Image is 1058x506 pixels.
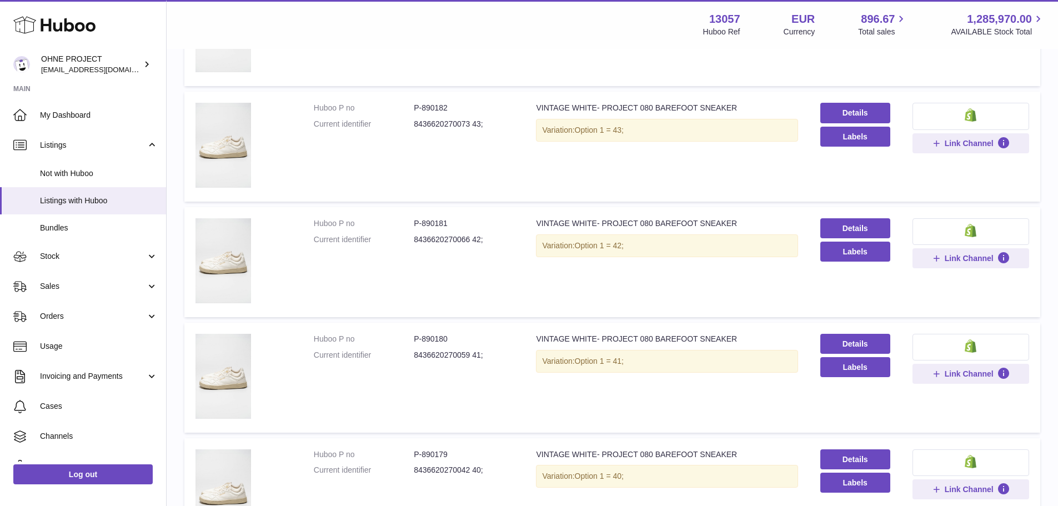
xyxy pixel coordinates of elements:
span: 896.67 [861,12,895,27]
button: Labels [820,242,890,262]
div: VINTAGE WHITE- PROJECT 080 BAREFOOT SNEAKER [536,449,798,460]
button: Link Channel [912,248,1029,268]
dt: Current identifier [314,119,414,129]
img: VINTAGE WHITE- PROJECT 080 BAREFOOT SNEAKER [195,334,251,419]
span: Link Channel [945,484,994,494]
span: Orders [40,311,146,322]
span: Listings [40,140,146,151]
dt: Current identifier [314,234,414,245]
dd: P-890181 [414,218,514,229]
div: Variation: [536,119,798,142]
dd: P-890180 [414,334,514,344]
div: Variation: [536,465,798,488]
span: Option 1 = 41; [575,357,624,365]
div: Variation: [536,234,798,257]
dt: Huboo P no [314,449,414,460]
a: Details [820,218,890,238]
span: Option 1 = 40; [575,472,624,480]
button: Labels [820,473,890,493]
div: Huboo Ref [703,27,740,37]
span: Channels [40,431,158,442]
button: Link Channel [912,364,1029,384]
dd: 8436620270073 43; [414,119,514,129]
a: Details [820,103,890,123]
button: Labels [820,357,890,377]
dt: Huboo P no [314,218,414,229]
span: Bundles [40,223,158,233]
a: Details [820,334,890,354]
div: VINTAGE WHITE- PROJECT 080 BAREFOOT SNEAKER [536,334,798,344]
img: VINTAGE WHITE- PROJECT 080 BAREFOOT SNEAKER [195,218,251,303]
span: Stock [40,251,146,262]
span: [EMAIL_ADDRESS][DOMAIN_NAME] [41,65,163,74]
span: Usage [40,341,158,352]
dd: 8436620270066 42; [414,234,514,245]
span: Link Channel [945,138,994,148]
dt: Huboo P no [314,103,414,113]
span: Total sales [858,27,907,37]
img: VINTAGE WHITE- PROJECT 080 BAREFOOT SNEAKER [195,103,251,188]
span: 1,285,970.00 [967,12,1032,27]
img: shopify-small.png [965,108,976,122]
div: VINTAGE WHITE- PROJECT 080 BAREFOOT SNEAKER [536,218,798,229]
span: Link Channel [945,369,994,379]
a: Details [820,449,890,469]
a: 896.67 Total sales [858,12,907,37]
dt: Huboo P no [314,334,414,344]
span: Option 1 = 42; [575,241,624,250]
button: Link Channel [912,479,1029,499]
span: Link Channel [945,253,994,263]
button: Link Channel [912,133,1029,153]
a: 1,285,970.00 AVAILABLE Stock Total [951,12,1045,37]
span: Cases [40,401,158,412]
span: Settings [40,461,158,472]
dt: Current identifier [314,350,414,360]
span: AVAILABLE Stock Total [951,27,1045,37]
img: shopify-small.png [965,455,976,468]
span: My Dashboard [40,110,158,121]
strong: EUR [791,12,815,27]
strong: 13057 [709,12,740,27]
span: Sales [40,281,146,292]
img: shopify-small.png [965,224,976,237]
dt: Current identifier [314,465,414,475]
div: OHNE PROJECT [41,54,141,75]
dd: 8436620270059 41; [414,350,514,360]
span: Option 1 = 43; [575,126,624,134]
div: Currency [784,27,815,37]
span: Not with Huboo [40,168,158,179]
span: Invoicing and Payments [40,371,146,382]
span: Listings with Huboo [40,196,158,206]
a: Log out [13,464,153,484]
img: internalAdmin-13057@internal.huboo.com [13,56,30,73]
img: shopify-small.png [965,339,976,353]
div: VINTAGE WHITE- PROJECT 080 BAREFOOT SNEAKER [536,103,798,113]
dd: P-890179 [414,449,514,460]
dd: P-890182 [414,103,514,113]
div: Variation: [536,350,798,373]
dd: 8436620270042 40; [414,465,514,475]
button: Labels [820,127,890,147]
